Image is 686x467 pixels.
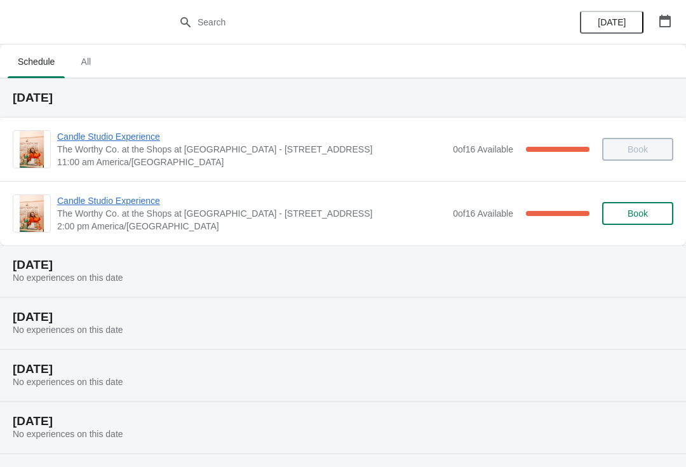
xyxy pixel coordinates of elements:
span: No experiences on this date [13,377,123,387]
span: All [70,50,102,73]
span: 2:00 pm America/[GEOGRAPHIC_DATA] [57,220,447,233]
h2: [DATE] [13,311,673,323]
span: Schedule [8,50,65,73]
span: Book [628,208,648,219]
span: The Worthy Co. at the Shops at [GEOGRAPHIC_DATA] - [STREET_ADDRESS] [57,207,447,220]
h2: [DATE] [13,259,673,271]
span: No experiences on this date [13,429,123,439]
span: 0 of 16 Available [453,144,513,154]
span: Candle Studio Experience [57,194,447,207]
h2: [DATE] [13,415,673,428]
span: No experiences on this date [13,325,123,335]
span: [DATE] [598,17,626,27]
input: Search [197,11,514,34]
span: Candle Studio Experience [57,130,447,143]
h2: [DATE] [13,363,673,376]
button: [DATE] [580,11,643,34]
h2: [DATE] [13,91,673,104]
span: The Worthy Co. at the Shops at [GEOGRAPHIC_DATA] - [STREET_ADDRESS] [57,143,447,156]
span: 0 of 16 Available [453,208,513,219]
img: Candle Studio Experience | The Worthy Co. at the Shops at Clearfork - 5008 Gage Ave. | 11:00 am A... [20,131,44,168]
button: Book [602,202,673,225]
span: 11:00 am America/[GEOGRAPHIC_DATA] [57,156,447,168]
img: Candle Studio Experience | The Worthy Co. at the Shops at Clearfork - 5008 Gage Ave. | 2:00 pm Am... [20,195,44,232]
span: No experiences on this date [13,273,123,283]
